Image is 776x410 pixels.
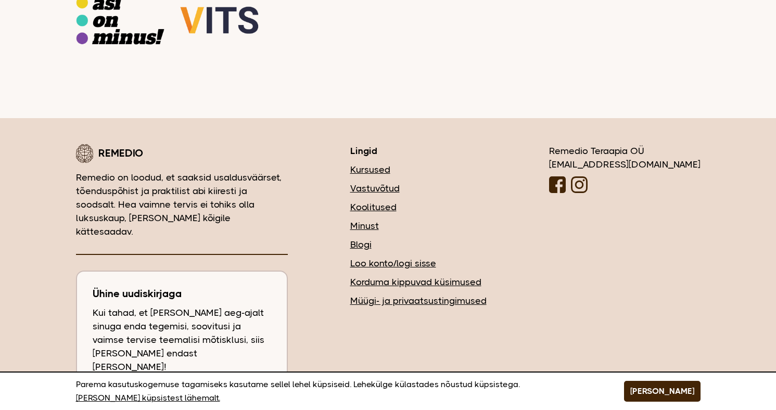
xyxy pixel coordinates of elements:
div: Remedio Teraapia OÜ [549,144,701,197]
a: [PERSON_NAME] küpsistest lähemalt. [76,391,220,405]
a: Müügi- ja privaatsustingimused [350,294,487,307]
a: Minust [350,219,487,233]
h3: Lingid [350,144,487,158]
a: Vastuvõtud [350,182,487,195]
div: Kui tahad, et [PERSON_NAME] aeg-ajalt sinuga enda tegemisi, soovitusi ja vaimse tervise teemalisi... [93,306,271,374]
a: Blogi [350,238,487,251]
a: Korduma kippuvad küsimused [350,275,487,289]
img: Facebooki logo [549,176,566,193]
p: Parema kasutuskogemuse tagamiseks kasutame sellel lehel küpsiseid. Lehekülge külastades nõustud k... [76,378,598,405]
button: [PERSON_NAME] [624,381,701,402]
img: Remedio logo [76,144,93,163]
p: Remedio on loodud, et saaksid usaldusväärset, tõenduspõhist ja praktilist abi kiiresti ja soodsal... [76,171,288,238]
img: Instagrammi logo [571,176,588,193]
a: Loo konto/logi sisse [350,257,487,270]
a: Koolitused [350,200,487,214]
a: Kursused [350,163,487,176]
div: [EMAIL_ADDRESS][DOMAIN_NAME] [549,158,701,171]
h2: Ühine uudiskirjaga [93,287,271,301]
div: Remedio [76,144,288,163]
